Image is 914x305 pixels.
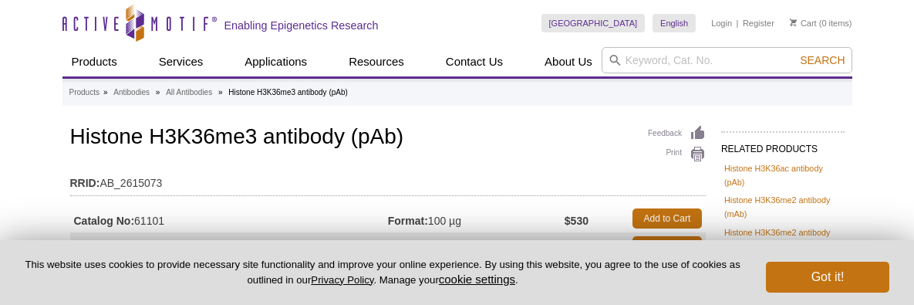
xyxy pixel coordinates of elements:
a: Resources [339,47,413,76]
h2: RELATED PRODUCTS [721,131,845,159]
strong: RRID: [70,176,100,190]
li: | [737,14,739,32]
td: 61101 [70,205,388,232]
a: Contact Us [437,47,512,76]
td: 10 µg [388,232,565,260]
a: Products [62,47,126,76]
h2: Enabling Epigenetics Research [224,19,379,32]
input: Keyword, Cat. No. [602,47,852,73]
a: Register [743,18,774,29]
button: Got it! [766,262,889,293]
li: » [218,88,223,97]
button: Search [795,53,849,67]
a: [GEOGRAPHIC_DATA] [541,14,646,32]
li: » [156,88,160,97]
span: Search [800,54,845,66]
li: Histone H3K36me3 antibody (pAb) [228,88,348,97]
li: (0 items) [790,14,852,32]
a: Antibodies [113,86,150,100]
a: About Us [535,47,602,76]
button: cookie settings [439,273,515,286]
a: Histone H3K36ac antibody (pAb) [724,161,841,189]
a: Login [711,18,732,29]
h1: Histone H3K36me3 antibody (pAb) [70,125,706,151]
a: Feedback [648,125,706,142]
p: This website uses cookies to provide necessary site functionality and improve your online experie... [25,258,740,287]
a: Print [648,146,706,163]
a: Add to Cart [632,208,702,229]
a: Products [69,86,99,100]
li: » [103,88,108,97]
td: 61102 [70,232,388,260]
a: Add to Cart [632,236,702,256]
a: Services [150,47,213,76]
a: Privacy Policy [311,274,373,286]
a: Histone H3K36me2 antibody (pAb) [724,225,841,253]
a: Cart [790,18,817,29]
td: 100 µg [388,205,565,232]
strong: $530 [565,214,589,228]
td: AB_2615073 [70,167,706,191]
a: All Antibodies [166,86,212,100]
strong: Format: [388,214,428,228]
strong: Catalog No: [74,214,135,228]
a: Histone H3K36me2 antibody (mAb) [724,193,841,221]
a: English [653,14,696,32]
a: Applications [235,47,316,76]
img: Your Cart [790,19,797,26]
